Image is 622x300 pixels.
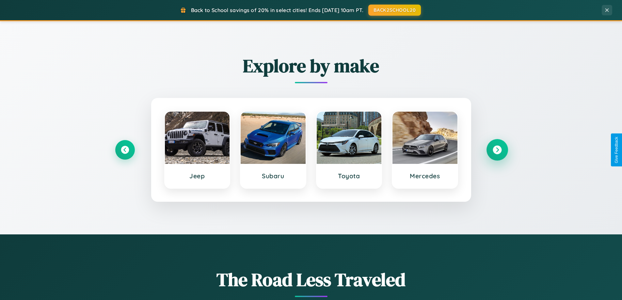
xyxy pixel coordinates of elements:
[191,7,363,13] span: Back to School savings of 20% in select cities! Ends [DATE] 10am PT.
[247,172,299,180] h3: Subaru
[323,172,375,180] h3: Toyota
[115,267,507,292] h1: The Road Less Traveled
[368,5,421,16] button: BACK2SCHOOL20
[171,172,223,180] h3: Jeep
[614,137,619,163] div: Give Feedback
[115,53,507,78] h2: Explore by make
[399,172,451,180] h3: Mercedes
